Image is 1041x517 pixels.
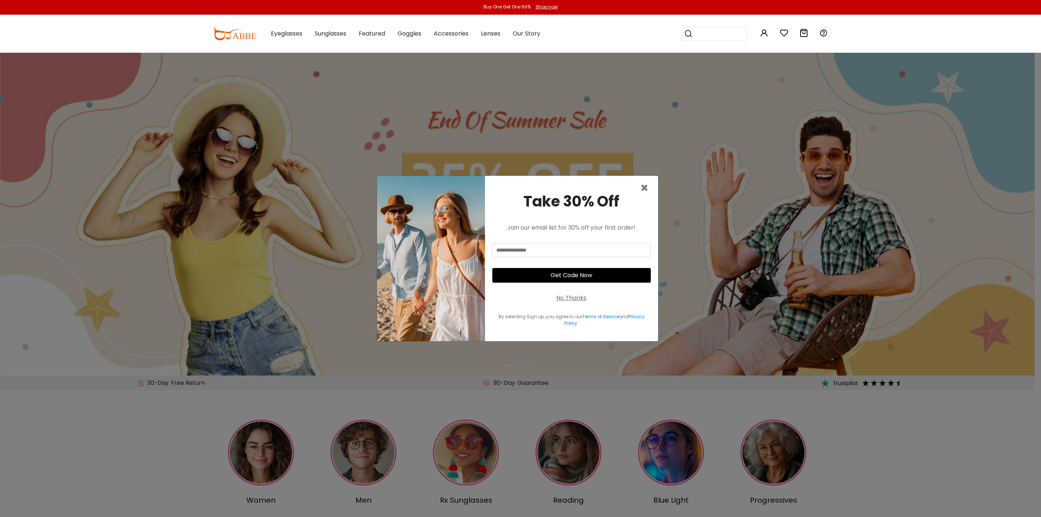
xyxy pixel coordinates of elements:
[582,313,619,320] a: Terms of Service
[481,29,500,38] span: Lenses
[213,27,256,40] img: abbeglasses.com
[556,294,586,302] div: No Thanks
[532,4,558,10] a: Shop now
[315,29,346,38] span: Sunglasses
[398,29,421,38] span: Goggles
[492,313,651,327] div: By selecting Sign up, you agree to our and .
[564,313,645,326] a: Privacy Policy
[492,268,651,283] button: Get Code Now
[492,223,651,232] div: Join our email list for 30% off your first order!
[484,4,531,10] div: Buy One Get One 50%
[434,29,469,38] span: Accessories
[640,179,649,197] span: ×
[377,176,485,341] img: welcome
[536,4,558,10] div: Shop now
[271,29,302,38] span: Eyeglasses
[513,29,540,38] span: Our Story
[640,182,649,195] button: Close
[359,29,385,38] span: Featured
[492,190,651,212] div: Take 30% Off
